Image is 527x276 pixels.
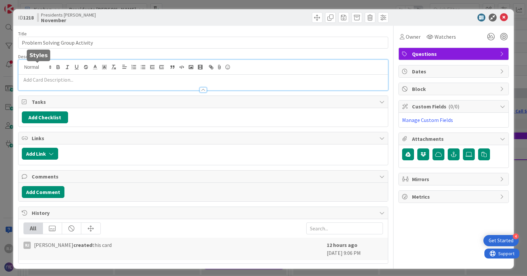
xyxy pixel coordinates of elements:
[412,135,497,143] span: Attachments
[483,235,519,246] div: Open Get Started checklist, remaining modules: 4
[412,85,497,93] span: Block
[489,237,513,244] div: Get Started
[412,175,497,183] span: Mirrors
[18,31,27,37] label: Title
[22,186,64,198] button: Add Comment
[327,241,383,257] div: [DATE] 9:06 PM
[412,67,497,75] span: Dates
[24,223,43,234] div: All
[18,14,34,21] span: ID
[32,173,376,180] span: Comments
[448,103,459,110] span: ( 0/0 )
[32,134,376,142] span: Links
[434,33,456,41] span: Watchers
[32,209,376,217] span: History
[18,54,41,59] span: Description
[23,242,31,249] div: RJ
[29,52,48,59] h5: Styles
[513,233,519,239] div: 4
[412,102,497,110] span: Custom Fields
[18,37,388,49] input: type card name here...
[34,241,112,249] span: [PERSON_NAME] this card
[41,12,96,18] span: Presidents [PERSON_NAME]
[22,148,58,160] button: Add Link
[327,242,358,248] b: 12 hours ago
[32,98,376,106] span: Tasks
[406,33,421,41] span: Owner
[22,111,68,123] button: Add Checklist
[412,193,497,201] span: Metrics
[306,222,383,234] input: Search...
[14,1,30,9] span: Support
[23,14,34,21] b: 1218
[402,117,453,123] a: Manage Custom Fields
[412,50,497,58] span: Questions
[73,242,92,248] b: created
[41,18,96,23] b: November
